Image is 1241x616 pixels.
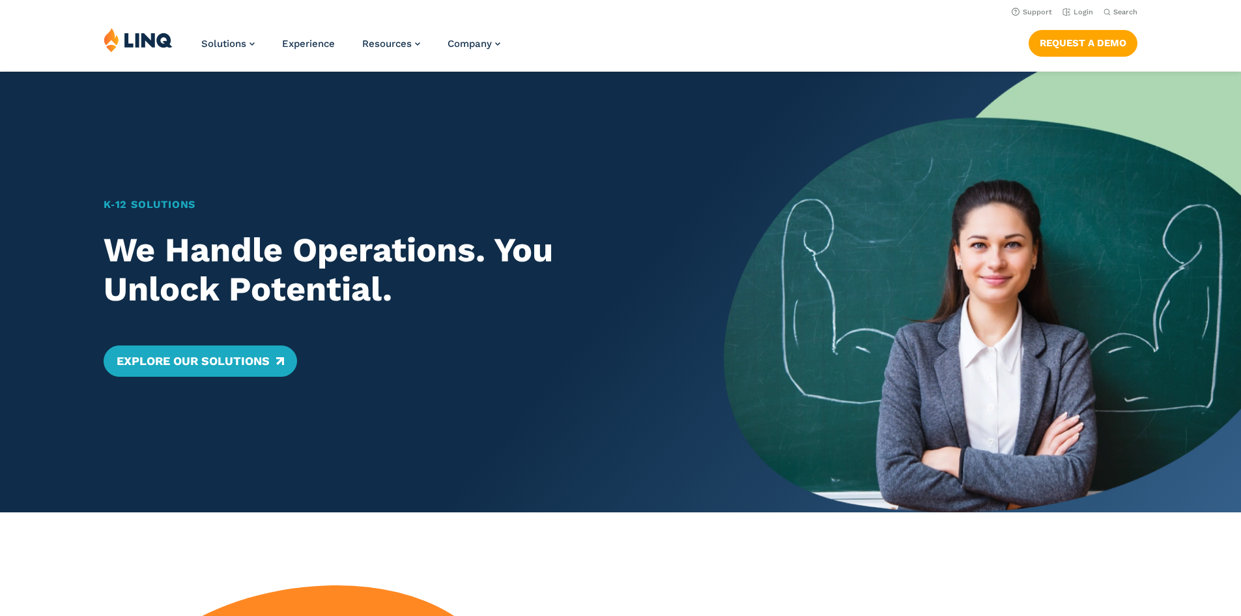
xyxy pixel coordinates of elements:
[1104,7,1137,17] button: Open Search Bar
[1063,8,1093,16] a: Login
[362,38,412,50] span: Resources
[282,38,335,50] a: Experience
[104,27,173,52] img: LINQ | K‑12 Software
[724,72,1241,512] img: Home Banner
[104,197,674,213] h1: K‑12 Solutions
[362,38,420,50] a: Resources
[1029,27,1137,56] nav: Button Navigation
[448,38,492,50] span: Company
[104,231,674,309] h2: We Handle Operations. You Unlock Potential.
[1012,8,1052,16] a: Support
[1029,30,1137,56] a: Request a Demo
[201,38,255,50] a: Solutions
[448,38,500,50] a: Company
[201,38,246,50] span: Solutions
[1113,8,1137,16] span: Search
[201,27,500,70] nav: Primary Navigation
[104,345,297,377] a: Explore Our Solutions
